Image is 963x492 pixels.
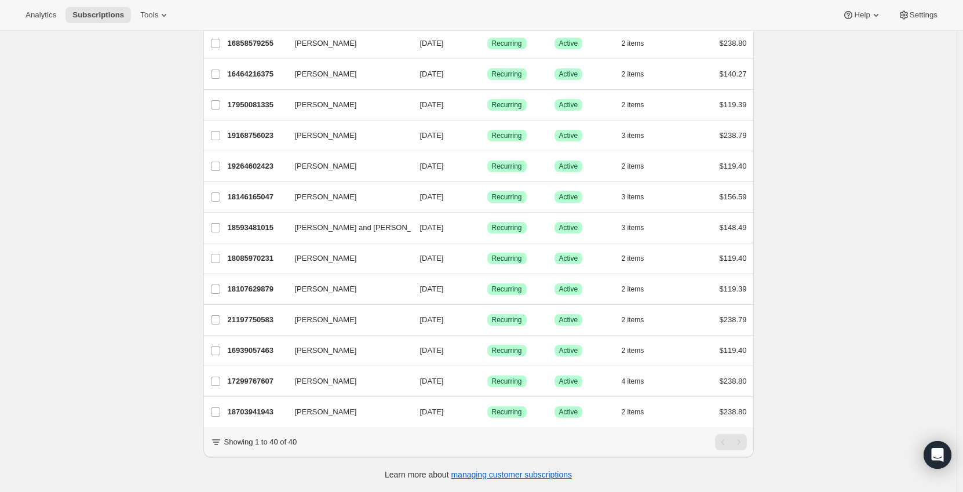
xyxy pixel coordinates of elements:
[559,39,578,48] span: Active
[622,127,657,144] button: 3 items
[228,99,286,111] p: 17950081335
[891,7,944,23] button: Settings
[140,10,158,20] span: Tools
[288,218,404,237] button: [PERSON_NAME] and [PERSON_NAME]
[295,376,357,387] span: [PERSON_NAME]
[288,96,404,114] button: [PERSON_NAME]
[385,469,572,480] p: Learn more about
[559,407,578,417] span: Active
[559,192,578,202] span: Active
[228,130,286,141] p: 19168756023
[420,315,444,324] span: [DATE]
[622,100,644,110] span: 2 items
[228,373,747,389] div: 17299767607[PERSON_NAME][DATE]SuccessRecurringSuccessActive4 items$238.80
[559,223,578,232] span: Active
[420,254,444,263] span: [DATE]
[288,188,404,206] button: [PERSON_NAME]
[133,7,177,23] button: Tools
[451,470,572,479] a: managing customer subscriptions
[420,223,444,232] span: [DATE]
[228,127,747,144] div: 19168756023[PERSON_NAME][DATE]SuccessRecurringSuccessActive3 items$238.79
[720,192,747,201] span: $156.59
[420,70,444,78] span: [DATE]
[420,100,444,109] span: [DATE]
[228,250,747,267] div: 18085970231[PERSON_NAME][DATE]SuccessRecurringSuccessActive2 items$119.40
[288,249,404,268] button: [PERSON_NAME]
[295,191,357,203] span: [PERSON_NAME]
[720,315,747,324] span: $238.79
[288,34,404,53] button: [PERSON_NAME]
[288,280,404,298] button: [PERSON_NAME]
[622,250,657,267] button: 2 items
[288,157,404,176] button: [PERSON_NAME]
[228,345,286,356] p: 16939057463
[228,253,286,264] p: 18085970231
[924,441,951,469] div: Open Intercom Messenger
[622,39,644,48] span: 2 items
[492,39,522,48] span: Recurring
[836,7,888,23] button: Help
[720,70,747,78] span: $140.27
[228,220,747,236] div: 18593481015[PERSON_NAME] and [PERSON_NAME][DATE]SuccessRecurringSuccessActive3 items$148.49
[492,162,522,171] span: Recurring
[720,100,747,109] span: $119.39
[295,161,357,172] span: [PERSON_NAME]
[420,285,444,293] span: [DATE]
[854,10,870,20] span: Help
[295,130,357,141] span: [PERSON_NAME]
[622,281,657,297] button: 2 items
[295,406,357,418] span: [PERSON_NAME]
[622,407,644,417] span: 2 items
[492,223,522,232] span: Recurring
[420,346,444,355] span: [DATE]
[228,97,747,113] div: 17950081335[PERSON_NAME][DATE]SuccessRecurringSuccessActive2 items$119.39
[295,345,357,356] span: [PERSON_NAME]
[228,189,747,205] div: 18146165047[PERSON_NAME][DATE]SuccessRecurringSuccessActive3 items$156.59
[559,162,578,171] span: Active
[228,406,286,418] p: 18703941943
[420,162,444,170] span: [DATE]
[492,131,522,140] span: Recurring
[622,373,657,389] button: 4 items
[559,100,578,110] span: Active
[288,126,404,145] button: [PERSON_NAME]
[72,10,124,20] span: Subscriptions
[720,377,747,385] span: $238.80
[715,434,747,450] nav: Pagination
[492,407,522,417] span: Recurring
[492,70,522,79] span: Recurring
[492,346,522,355] span: Recurring
[559,131,578,140] span: Active
[228,66,747,82] div: 16464216375[PERSON_NAME][DATE]SuccessRecurringSuccessActive2 items$140.27
[19,7,63,23] button: Analytics
[720,131,747,140] span: $238.79
[910,10,938,20] span: Settings
[420,39,444,48] span: [DATE]
[492,254,522,263] span: Recurring
[492,285,522,294] span: Recurring
[622,192,644,202] span: 3 items
[228,191,286,203] p: 18146165047
[492,315,522,325] span: Recurring
[25,10,56,20] span: Analytics
[295,68,357,80] span: [PERSON_NAME]
[622,342,657,359] button: 2 items
[288,65,404,83] button: [PERSON_NAME]
[65,7,131,23] button: Subscriptions
[288,341,404,360] button: [PERSON_NAME]
[295,283,357,295] span: [PERSON_NAME]
[622,404,657,420] button: 2 items
[559,377,578,386] span: Active
[622,189,657,205] button: 3 items
[295,222,436,234] span: [PERSON_NAME] and [PERSON_NAME]
[228,342,747,359] div: 16939057463[PERSON_NAME][DATE]SuccessRecurringSuccessActive2 items$119.40
[288,403,404,421] button: [PERSON_NAME]
[622,254,644,263] span: 2 items
[492,192,522,202] span: Recurring
[288,311,404,329] button: [PERSON_NAME]
[559,285,578,294] span: Active
[622,97,657,113] button: 2 items
[228,35,747,52] div: 16858579255[PERSON_NAME][DATE]SuccessRecurringSuccessActive2 items$238.80
[622,315,644,325] span: 2 items
[720,254,747,263] span: $119.40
